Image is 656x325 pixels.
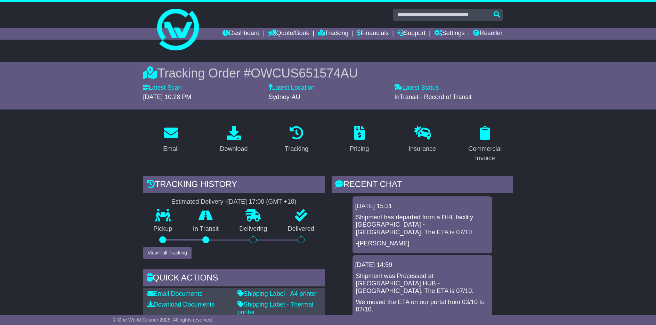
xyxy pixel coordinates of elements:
[222,28,260,40] a: Dashboard
[143,176,325,195] div: Tracking history
[229,225,278,233] p: Delivering
[143,247,192,259] button: View Full Tracking
[457,123,513,165] a: Commercial Invoice
[408,144,436,154] div: Insurance
[355,203,489,210] div: [DATE] 15:31
[473,28,502,40] a: Reseller
[356,273,489,295] p: Shipment was Processed at [GEOGRAPHIC_DATA] HUB - [GEOGRAPHIC_DATA]. The ETA is 07/10.
[143,225,183,233] p: Pickup
[113,317,213,323] span: © One World Courier 2025. All rights reserved.
[143,66,513,81] div: Tracking Order #
[356,214,489,236] p: Shipment has departed from a DHL facility [GEOGRAPHIC_DATA] - [GEOGRAPHIC_DATA]. The ETA is 07/10
[183,225,229,233] p: In Transit
[462,144,509,163] div: Commercial Invoice
[356,240,489,247] p: -[PERSON_NAME]
[143,269,325,288] div: Quick Actions
[404,123,440,156] a: Insurance
[215,123,252,156] a: Download
[143,94,192,100] span: [DATE] 10:28 PM
[237,290,317,297] a: Shipping Label - A4 printer
[143,198,325,206] div: Estimated Delivery -
[227,198,297,206] div: [DATE] 17:00 (GMT +10)
[269,94,300,100] span: Sydney-AU
[237,301,314,316] a: Shipping Label - Thermal printer
[277,225,325,233] p: Delivered
[268,28,309,40] a: Quote/Book
[434,28,465,40] a: Settings
[143,84,182,92] label: Latest Scan
[332,176,513,195] div: RECENT CHAT
[397,28,426,40] a: Support
[159,123,183,156] a: Email
[350,144,369,154] div: Pricing
[147,290,203,297] a: Email Documents
[269,84,315,92] label: Latest Location
[345,123,373,156] a: Pricing
[163,144,179,154] div: Email
[220,144,248,154] div: Download
[355,261,489,269] div: [DATE] 14:59
[356,299,489,314] p: We moved the ETA on our portal from 03/10 to 07/10.
[147,301,215,308] a: Download Documents
[394,94,471,100] span: InTransit - Record of Transit
[394,84,439,92] label: Latest Status
[251,66,358,80] span: OWCUS651574AU
[285,144,308,154] div: Tracking
[280,123,313,156] a: Tracking
[318,28,348,40] a: Tracking
[357,28,389,40] a: Financials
